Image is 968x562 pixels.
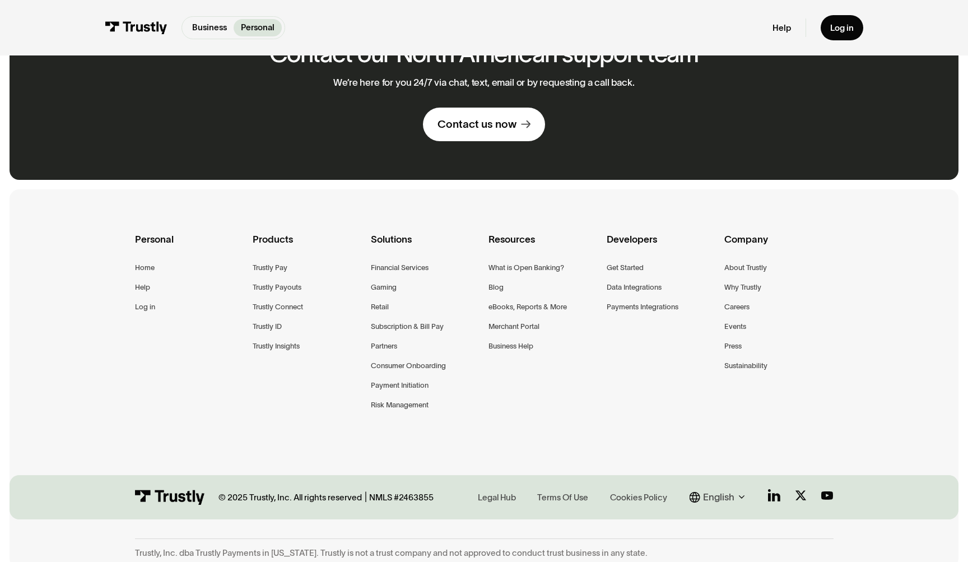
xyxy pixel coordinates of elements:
[488,340,533,352] a: Business Help
[821,15,863,40] a: Log in
[690,490,749,504] div: English
[135,231,244,262] div: Personal
[234,19,282,36] a: Personal
[607,301,678,313] a: Payments Integrations
[724,281,761,294] a: Why Trustly
[724,301,750,313] a: Careers
[333,77,634,89] p: We’re here for you 24/7 via chat, text, email or by requesting a call back.
[135,547,834,559] div: Trustly, Inc. dba Trustly Payments in [US_STATE]. Trustly is not a trust company and not approved...
[488,301,567,313] a: eBooks, Reports & More
[607,231,716,262] div: Developers
[488,281,504,294] a: Blog
[488,262,564,274] a: What is Open Banking?
[534,490,592,505] a: Terms Of Use
[253,301,303,313] a: Trustly Connect
[610,491,667,503] div: Cookies Policy
[371,379,429,392] a: Payment Initiation
[724,340,742,352] a: Press
[135,301,155,313] a: Log in
[253,321,282,333] a: Trustly ID
[192,21,227,34] p: Business
[371,340,397,352] a: Partners
[369,492,434,503] div: NMLS #2463855
[607,262,644,274] a: Get Started
[438,117,516,131] div: Contact us now
[135,281,150,294] a: Help
[724,231,834,262] div: Company
[488,321,539,333] a: Merchant Portal
[478,491,516,503] div: Legal Hub
[241,21,274,34] p: Personal
[474,490,519,505] a: Legal Hub
[537,491,588,503] div: Terms Of Use
[253,281,301,294] a: Trustly Payouts
[703,490,734,504] div: English
[830,22,854,34] div: Log in
[607,281,662,294] a: Data Integrations
[253,262,287,274] a: Trustly Pay
[365,490,367,504] div: |
[371,231,480,262] div: Solutions
[371,262,429,274] a: Financial Services
[135,262,155,274] a: Home
[371,399,429,411] a: Risk Management
[606,490,671,505] a: Cookies Policy
[371,301,389,313] a: Retail
[772,22,791,34] a: Help
[253,340,300,352] a: Trustly Insights
[488,231,598,262] div: Resources
[371,321,444,333] a: Subscription & Bill Pay
[185,19,234,36] a: Business
[105,21,167,35] img: Trustly Logo
[423,108,545,141] a: Contact us now
[724,321,746,333] a: Events
[253,231,362,262] div: Products
[371,281,397,294] a: Gaming
[724,262,767,274] a: About Trustly
[218,492,362,503] div: © 2025 Trustly, Inc. All rights reserved
[724,360,767,372] a: Sustainability
[135,490,204,505] img: Trustly Logo
[371,360,446,372] a: Consumer Onboarding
